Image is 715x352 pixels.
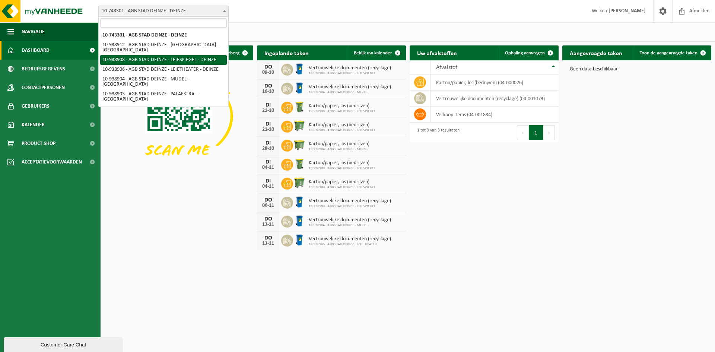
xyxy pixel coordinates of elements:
span: Vertrouwelijke documenten (recyclage) [309,198,391,204]
span: Karton/papier, los (bedrijven) [309,141,369,147]
a: Bekijk uw kalender [348,45,405,60]
div: DO [261,235,276,241]
a: Ophaling aanvragen [499,45,558,60]
img: WB-0240-HPE-BE-09 [293,196,306,208]
div: 21-10 [261,127,276,132]
span: Vertrouwelijke documenten (recyclage) [309,65,391,71]
span: Karton/papier, los (bedrijven) [309,103,375,109]
li: 10-938906 - AGB STAD DEINZE - LEIETHEATER - DEINZE [100,65,227,74]
span: Toon de aangevraagde taken [640,51,697,56]
img: WB-0240-HPE-BE-09 [293,234,306,246]
h2: Aangevraagde taken [562,45,630,60]
span: Gebruikers [22,97,50,115]
span: Afvalstof [436,64,457,70]
span: 10-938908 - AGB STAD DEINZE - LEIESPIEGEL [309,185,375,190]
span: Contactpersonen [22,78,65,97]
p: Geen data beschikbaar. [570,67,704,72]
div: DO [261,83,276,89]
li: 10-938903 - AGB STAD DEINZE - PALAESTRA - [GEOGRAPHIC_DATA] [100,89,227,104]
div: DO [261,197,276,203]
img: WB-0240-HPE-GN-51 [293,101,306,113]
div: 06-11 [261,203,276,208]
span: Karton/papier, los (bedrijven) [309,160,375,166]
button: Next [543,125,555,140]
div: 13-11 [261,241,276,246]
button: Previous [517,125,529,140]
div: 21-10 [261,108,276,113]
td: verkoop items (04-001834) [430,107,559,123]
div: DO [261,64,276,70]
button: 1 [529,125,543,140]
span: Karton/papier, los (bedrijven) [309,122,375,128]
span: 10-938904 - AGB STAD DEINZE - MUDEL [309,223,391,228]
span: 10-938906 - AGB STAD DEINZE - LEIETHEATER [309,242,391,247]
div: 04-11 [261,184,276,189]
span: 10-938908 - AGB STAD DEINZE - LEIESPIEGEL [309,109,375,114]
span: Ophaling aanvragen [505,51,545,56]
span: Navigatie [22,22,45,41]
span: Vertrouwelijke documenten (recyclage) [309,84,391,90]
span: 10-938908 - AGB STAD DEINZE - LEIESPIEGEL [309,71,391,76]
div: 13-11 [261,222,276,227]
div: 1 tot 3 van 3 resultaten [413,124,460,141]
li: 10-938912 - AGB STAD DEINZE - [GEOGRAPHIC_DATA] - [GEOGRAPHIC_DATA] [100,40,227,55]
img: WB-0240-HPE-BE-09 [293,63,306,75]
div: DO [261,216,276,222]
a: Toon de aangevraagde taken [634,45,711,60]
span: Kalender [22,115,45,134]
span: Vertrouwelijke documenten (recyclage) [309,217,391,223]
div: 04-11 [261,165,276,170]
span: Verberg [223,51,239,56]
img: WB-1100-HPE-GN-50 [293,139,306,151]
div: 09-10 [261,70,276,75]
img: Download de VHEPlus App [104,60,253,172]
button: Verberg [217,45,252,60]
div: DI [261,121,276,127]
span: 10-743301 - AGB STAD DEINZE - DEINZE [99,6,228,16]
span: Product Shop [22,134,55,153]
h2: Uw afvalstoffen [410,45,464,60]
span: 10-938904 - AGB STAD DEINZE - MUDEL [309,90,391,95]
li: 10-938828 - STAD DEINZE-RAC - DEINZE [100,104,227,114]
img: WB-0240-HPE-GN-51 [293,158,306,170]
li: 10-938904 - AGB STAD DEINZE - MUDEL - [GEOGRAPHIC_DATA] [100,74,227,89]
span: 10-938908 - AGB STAD DEINZE - LEIESPIEGEL [309,128,375,133]
img: WB-0770-HPE-GN-51 [293,120,306,132]
div: DI [261,178,276,184]
iframe: chat widget [4,336,124,352]
img: WB-0240-HPE-BE-09 [293,82,306,94]
span: Bedrijfsgegevens [22,60,65,78]
span: 10-743301 - AGB STAD DEINZE - DEINZE [98,6,229,17]
span: Acceptatievoorwaarden [22,153,82,171]
span: Karton/papier, los (bedrijven) [309,179,375,185]
td: vertrouwelijke documenten (recyclage) (04-001073) [430,91,559,107]
span: 10-938904 - AGB STAD DEINZE - MUDEL [309,147,369,152]
strong: [PERSON_NAME] [608,8,646,14]
div: DI [261,102,276,108]
img: WB-0240-HPE-BE-09 [293,215,306,227]
span: Dashboard [22,41,50,60]
div: 16-10 [261,89,276,94]
h2: Ingeplande taken [257,45,316,60]
li: 10-743301 - AGB STAD DEINZE - DEINZE [100,31,227,40]
span: Vertrouwelijke documenten (recyclage) [309,236,391,242]
span: 10-938908 - AGB STAD DEINZE - LEIESPIEGEL [309,166,375,171]
li: 10-938908 - AGB STAD DEINZE - LEIESPIEGEL - DEINZE [100,55,227,65]
div: 28-10 [261,146,276,151]
td: karton/papier, los (bedrijven) (04-000026) [430,74,559,91]
span: 10-938908 - AGB STAD DEINZE - LEIESPIEGEL [309,204,391,209]
div: DI [261,140,276,146]
span: Bekijk uw kalender [354,51,392,56]
img: WB-0770-HPE-GN-51 [293,177,306,189]
div: DI [261,159,276,165]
